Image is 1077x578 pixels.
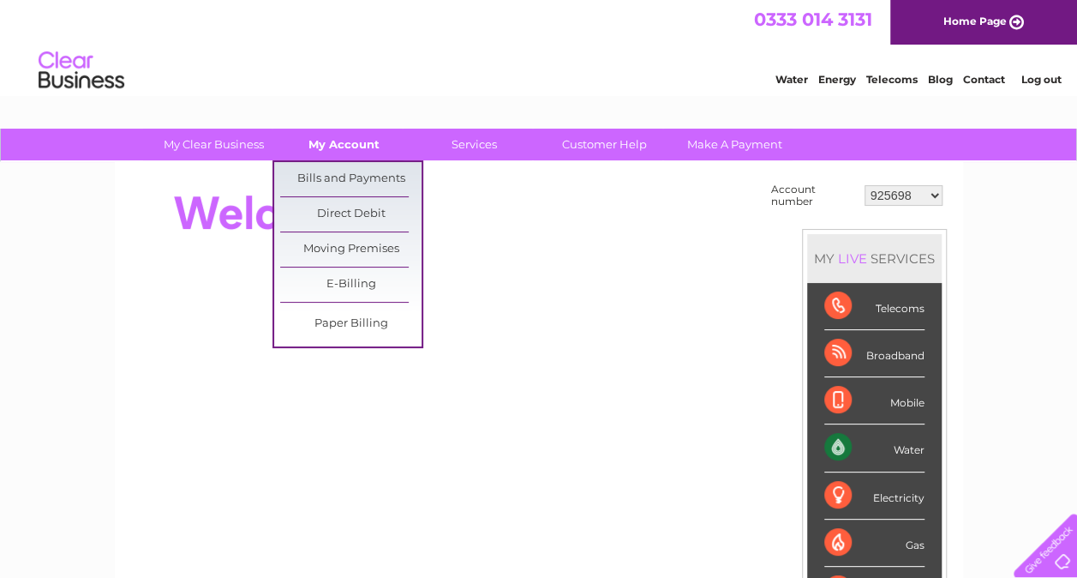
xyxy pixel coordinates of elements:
[835,250,871,267] div: LIVE
[824,424,924,472] div: Water
[963,73,1005,86] a: Contact
[280,232,422,267] a: Moving Premises
[404,129,545,160] a: Services
[824,330,924,377] div: Broadband
[273,129,415,160] a: My Account
[280,307,422,341] a: Paper Billing
[767,179,860,212] td: Account number
[807,234,942,283] div: MY SERVICES
[143,129,284,160] a: My Clear Business
[818,73,856,86] a: Energy
[824,377,924,424] div: Mobile
[824,473,924,520] div: Electricity
[1020,73,1061,86] a: Log out
[775,73,808,86] a: Water
[866,73,918,86] a: Telecoms
[664,129,805,160] a: Make A Payment
[824,283,924,330] div: Telecoms
[824,520,924,567] div: Gas
[280,268,422,302] a: E-Billing
[280,162,422,196] a: Bills and Payments
[38,45,125,97] img: logo.png
[754,9,872,30] a: 0333 014 3131
[280,197,422,232] a: Direct Debit
[135,9,944,83] div: Clear Business is a trading name of Verastar Limited (registered in [GEOGRAPHIC_DATA] No. 3667643...
[534,129,675,160] a: Customer Help
[928,73,953,86] a: Blog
